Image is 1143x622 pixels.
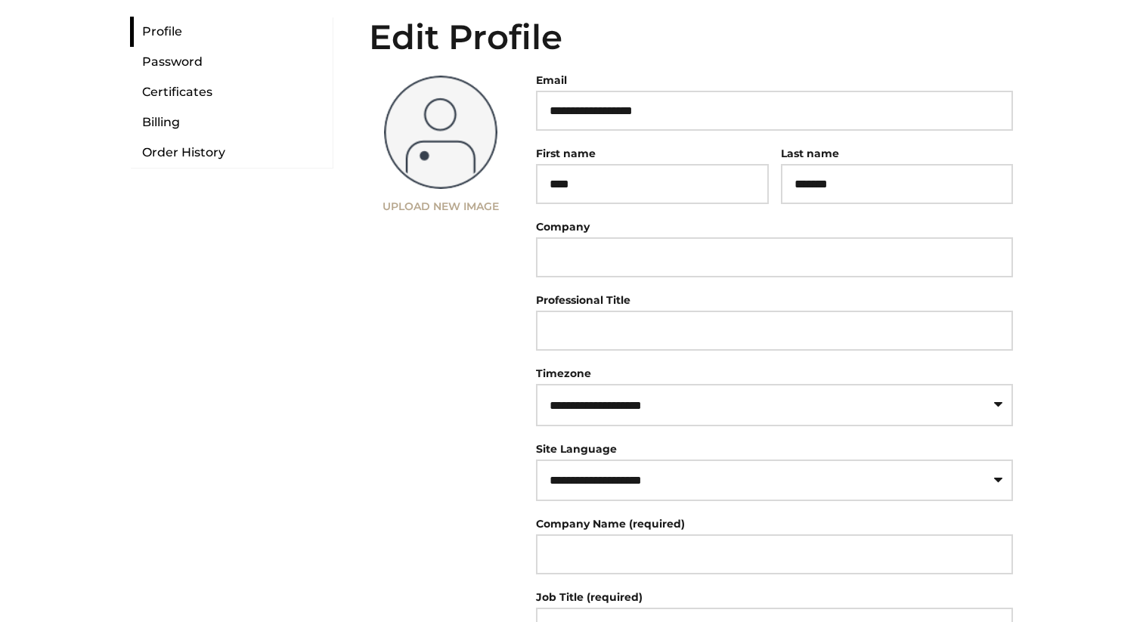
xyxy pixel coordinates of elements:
a: Order History [130,138,333,168]
h2: Edit Profile [369,17,1013,57]
a: Billing [130,107,333,138]
a: Certificates [130,77,333,107]
label: Email [536,70,567,91]
label: Site Language [536,442,617,456]
label: First name [536,147,596,160]
a: Password [130,47,333,77]
label: Company Name (required) [536,513,685,534]
label: Timezone [536,367,591,380]
label: Upload New Image [369,201,512,212]
label: Last name [781,147,839,160]
label: Professional Title [536,289,630,311]
label: Company [536,216,590,237]
label: Job Title (required) [536,586,643,608]
a: Profile [130,17,333,47]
